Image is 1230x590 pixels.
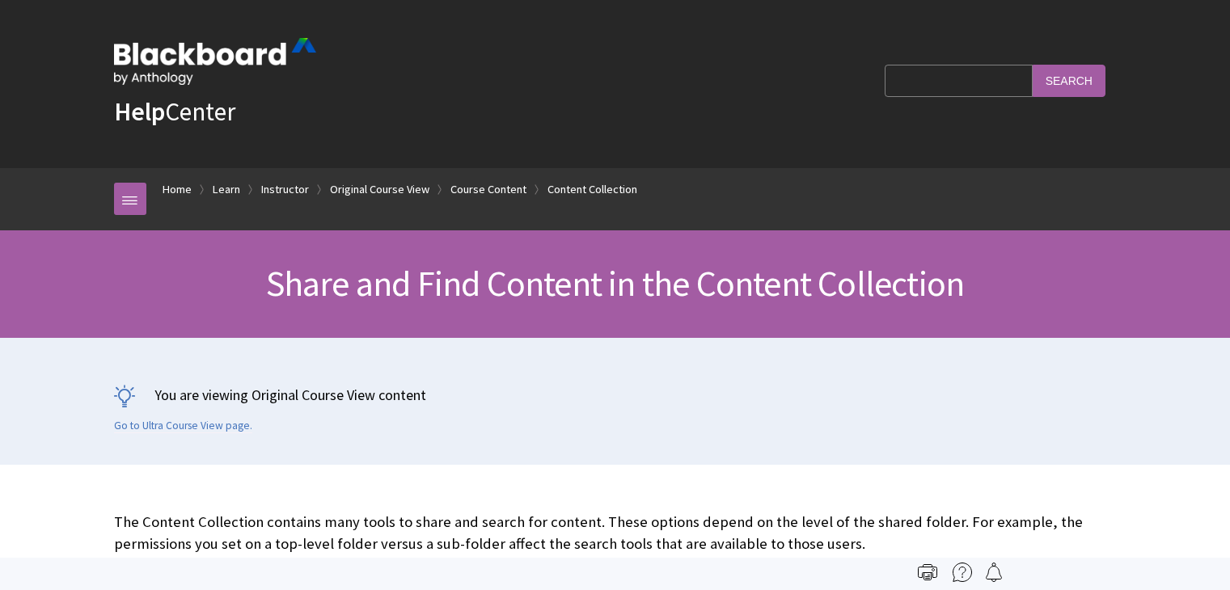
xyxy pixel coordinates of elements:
img: Blackboard by Anthology [114,38,316,85]
a: HelpCenter [114,95,235,128]
input: Search [1033,65,1105,96]
a: Original Course View [330,179,429,200]
strong: Help [114,95,165,128]
img: Follow this page [984,563,1004,582]
a: Course Content [450,179,526,200]
img: More help [953,563,972,582]
span: Share and Find Content in the Content Collection [266,261,965,306]
a: Learn [213,179,240,200]
a: Home [163,179,192,200]
p: You are viewing Original Course View content [114,385,1117,405]
a: Content Collection [547,179,637,200]
p: The Content Collection contains many tools to share and search for content. These options depend ... [114,512,1117,554]
img: Print [918,563,937,582]
a: Instructor [261,179,309,200]
a: Go to Ultra Course View page. [114,419,252,433]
